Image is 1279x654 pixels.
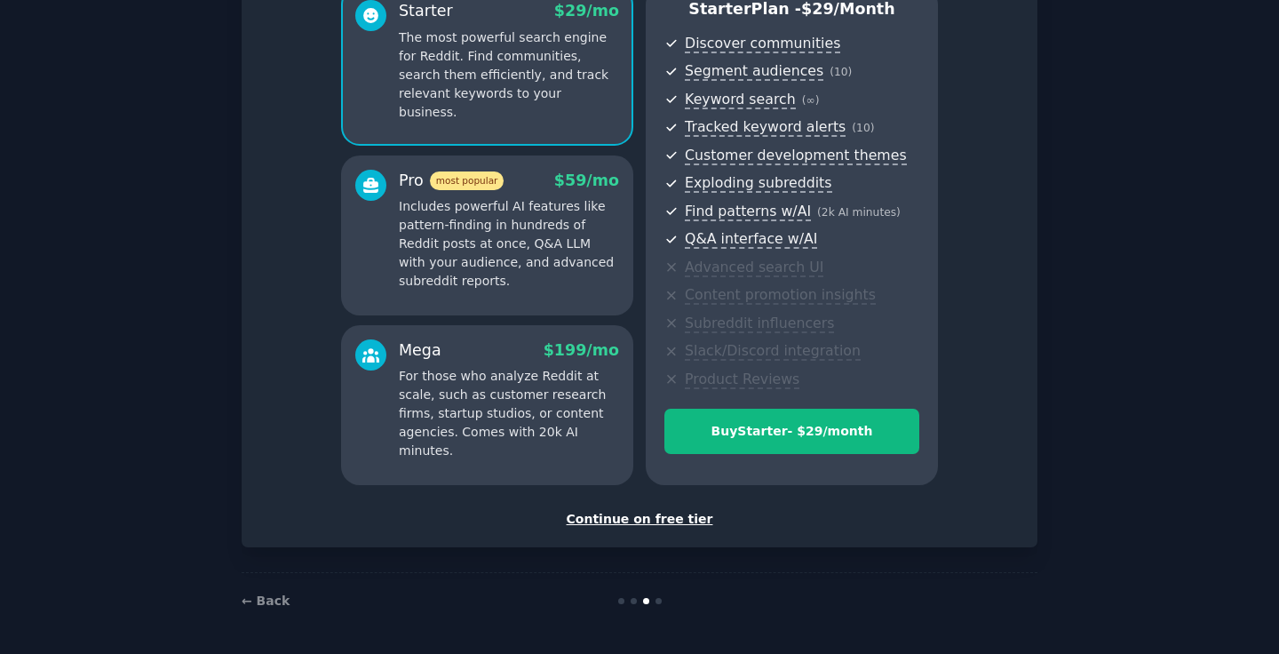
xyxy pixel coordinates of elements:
span: ( ∞ ) [802,94,820,107]
p: For those who analyze Reddit at scale, such as customer research firms, startup studios, or conte... [399,367,619,460]
div: Continue on free tier [260,510,1019,529]
span: Product Reviews [685,371,799,389]
span: $ 29 /mo [554,2,619,20]
span: Subreddit influencers [685,315,834,333]
span: most popular [430,171,504,190]
span: Customer development themes [685,147,907,165]
div: Buy Starter - $ 29 /month [665,422,918,441]
span: ( 2k AI minutes ) [817,206,901,219]
p: The most powerful search engine for Reddit. Find communities, search them efficiently, and track ... [399,28,619,122]
p: Includes powerful AI features like pattern-finding in hundreds of Reddit posts at once, Q&A LLM w... [399,197,619,291]
span: ( 10 ) [830,66,852,78]
a: ← Back [242,594,290,608]
span: Content promotion insights [685,286,876,305]
span: Keyword search [685,91,796,109]
span: Find patterns w/AI [685,203,811,221]
span: ( 10 ) [852,122,874,134]
button: BuyStarter- $29/month [664,409,919,454]
span: Discover communities [685,35,840,53]
span: Advanced search UI [685,259,823,277]
span: $ 59 /mo [554,171,619,189]
span: Exploding subreddits [685,174,831,193]
span: Q&A interface w/AI [685,230,817,249]
span: Tracked keyword alerts [685,118,846,137]
div: Pro [399,170,504,192]
span: Segment audiences [685,62,823,81]
span: $ 199 /mo [544,341,619,359]
span: Slack/Discord integration [685,342,861,361]
div: Mega [399,339,441,362]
